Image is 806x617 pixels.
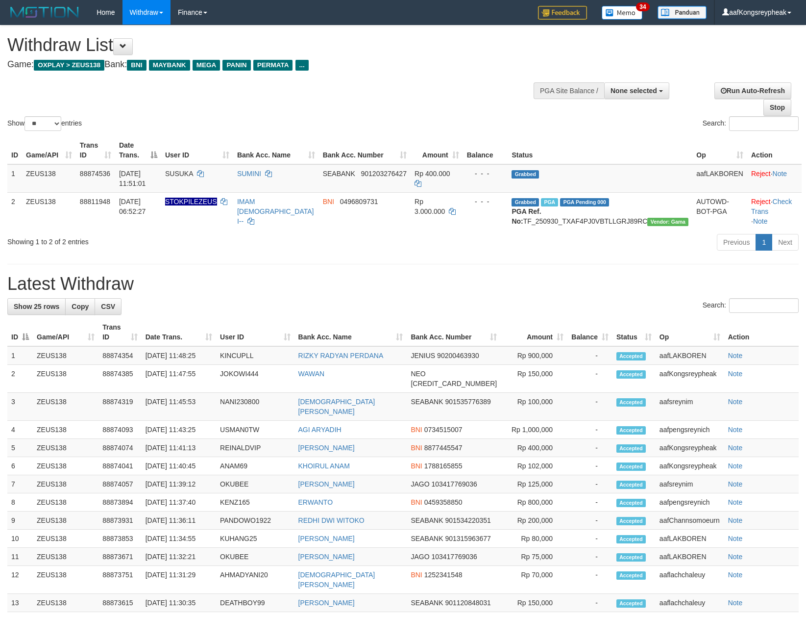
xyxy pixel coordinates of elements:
[437,352,479,360] span: Copy 90200463930 to clipboard
[233,136,319,164] th: Bank Acc. Name: activate to sort column ascending
[33,512,98,530] td: ZEUS138
[567,421,612,439] td: -
[407,318,501,346] th: Bank Acc. Number: activate to sort column ascending
[340,198,378,206] span: Copy 0496809731 to clipboard
[7,365,33,393] td: 2
[7,298,66,315] a: Show 25 rows
[98,457,142,475] td: 88874041
[361,170,406,178] span: Copy 901203276427 to clipboard
[216,346,294,365] td: KINCUPLL
[636,2,649,11] span: 34
[127,60,146,71] span: BNI
[728,398,743,406] a: Note
[411,136,463,164] th: Amount: activate to sort column ascending
[501,346,567,365] td: Rp 900,000
[501,594,567,612] td: Rp 150,000
[728,516,743,524] a: Note
[445,398,490,406] span: Copy 901535776389 to clipboard
[501,365,567,393] td: Rp 150,000
[747,192,802,230] td: · ·
[612,318,656,346] th: Status: activate to sort column ascending
[611,87,657,95] span: None selected
[415,170,450,178] span: Rp 400.000
[773,170,787,178] a: Note
[724,318,799,346] th: Action
[411,352,435,360] span: JENIUS
[33,318,98,346] th: Game/API: activate to sort column ascending
[424,498,463,506] span: Copy 0459358850 to clipboard
[98,566,142,594] td: 88873751
[216,594,294,612] td: DEATHBOY99
[567,512,612,530] td: -
[298,516,365,524] a: REDHI DWI WITOKO
[616,426,646,435] span: Accepted
[22,136,76,164] th: Game/API: activate to sort column ascending
[616,553,646,562] span: Accepted
[7,421,33,439] td: 4
[142,365,216,393] td: [DATE] 11:47:55
[98,548,142,566] td: 88873671
[424,426,463,434] span: Copy 0734515007 to clipboard
[98,421,142,439] td: 88874093
[33,493,98,512] td: ZEUS138
[728,553,743,561] a: Note
[7,35,528,55] h1: Withdraw List
[115,136,161,164] th: Date Trans.: activate to sort column descending
[7,393,33,421] td: 3
[33,475,98,493] td: ZEUS138
[756,234,772,251] a: 1
[411,498,422,506] span: BNI
[616,599,646,608] span: Accepted
[7,512,33,530] td: 9
[445,516,490,524] span: Copy 901534220351 to clipboard
[728,462,743,470] a: Note
[216,530,294,548] td: KUHANG25
[512,198,539,206] span: Grabbed
[411,444,422,452] span: BNI
[98,346,142,365] td: 88874354
[98,318,142,346] th: Trans ID: activate to sort column ascending
[567,346,612,365] td: -
[14,303,59,310] span: Show 25 rows
[616,398,646,407] span: Accepted
[656,439,724,457] td: aafKongsreypheak
[567,318,612,346] th: Balance: activate to sort column ascending
[7,192,22,230] td: 2
[658,6,707,19] img: panduan.png
[647,218,688,226] span: Vendor URL: https://trx31.1velocity.biz
[216,566,294,594] td: AHMADYANI20
[142,530,216,548] td: [DATE] 11:34:55
[616,481,646,489] span: Accepted
[753,217,768,225] a: Note
[751,170,771,178] a: Reject
[534,82,604,99] div: PGA Site Balance /
[33,346,98,365] td: ZEUS138
[298,444,355,452] a: [PERSON_NAME]
[728,599,743,607] a: Note
[656,493,724,512] td: aafpengsreynich
[501,512,567,530] td: Rp 200,000
[216,457,294,475] td: ANAM69
[411,398,443,406] span: SEABANK
[424,571,463,579] span: Copy 1252341548 to clipboard
[142,421,216,439] td: [DATE] 11:43:25
[616,463,646,471] span: Accepted
[33,457,98,475] td: ZEUS138
[616,370,646,379] span: Accepted
[7,439,33,457] td: 5
[98,530,142,548] td: 88873853
[616,571,646,580] span: Accepted
[567,439,612,457] td: -
[33,566,98,594] td: ZEUS138
[298,480,355,488] a: [PERSON_NAME]
[508,192,692,230] td: TF_250930_TXAF4PJ0VBTLLGRJ89RC
[501,493,567,512] td: Rp 800,000
[95,298,122,315] a: CSV
[411,553,429,561] span: JAGO
[298,535,355,542] a: [PERSON_NAME]
[424,444,463,452] span: Copy 8877445547 to clipboard
[216,493,294,512] td: KENZ165
[411,516,443,524] span: SEABANK
[165,170,193,178] span: SUSUKA
[728,535,743,542] a: Note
